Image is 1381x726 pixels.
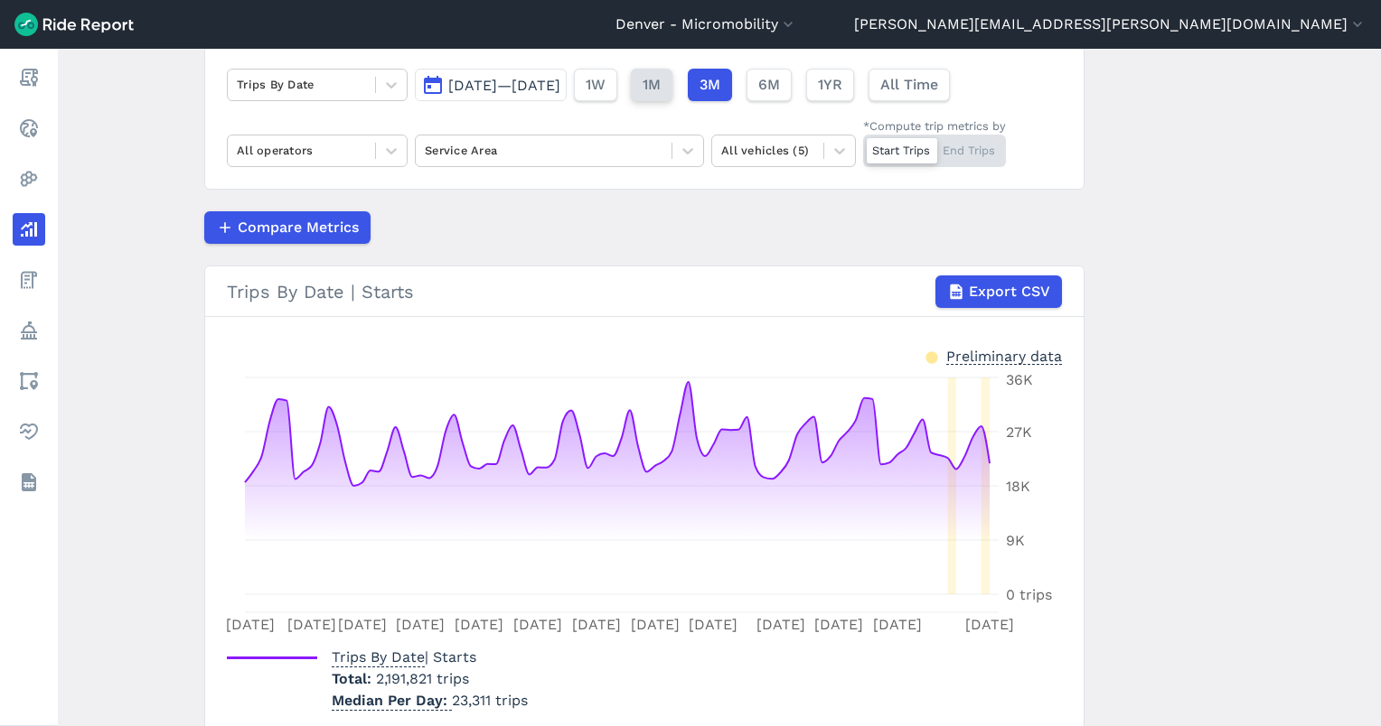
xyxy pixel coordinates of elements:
[332,686,452,711] span: Median Per Day
[873,616,922,633] tspan: [DATE]
[688,69,732,101] button: 3M
[204,211,371,244] button: Compare Metrics
[574,69,617,101] button: 1W
[227,275,1062,308] div: Trips By Date | Starts
[814,616,863,633] tspan: [DATE]
[615,14,797,35] button: Denver - Micromobility
[332,648,476,665] span: | Starts
[747,69,792,101] button: 6M
[13,112,45,144] a: Realtime
[396,616,445,633] tspan: [DATE]
[689,616,737,633] tspan: [DATE]
[376,670,469,687] span: 2,191,821 trips
[756,616,805,633] tspan: [DATE]
[869,69,950,101] button: All Time
[935,275,1062,308] button: Export CSV
[13,314,45,347] a: Policy
[1006,478,1030,495] tspan: 18K
[643,74,661,96] span: 1M
[863,117,1006,135] div: *Compute trip metrics by
[13,163,45,195] a: Heatmaps
[332,690,528,712] p: 23,311 trips
[586,74,606,96] span: 1W
[1006,586,1052,603] tspan: 0 trips
[13,415,45,448] a: Health
[455,616,503,633] tspan: [DATE]
[13,213,45,246] a: Analyze
[13,264,45,296] a: Fees
[13,61,45,94] a: Report
[700,74,720,96] span: 3M
[332,643,425,667] span: Trips By Date
[969,281,1050,302] span: Export CSV
[287,616,336,633] tspan: [DATE]
[448,77,560,94] span: [DATE]—[DATE]
[631,69,672,101] button: 1M
[13,466,45,498] a: Datasets
[854,14,1367,35] button: [PERSON_NAME][EMAIL_ADDRESS][PERSON_NAME][DOMAIN_NAME]
[758,74,780,96] span: 6M
[13,365,45,397] a: Areas
[818,74,842,96] span: 1YR
[1006,423,1032,441] tspan: 27K
[14,13,134,36] img: Ride Report
[513,616,562,633] tspan: [DATE]
[238,217,359,238] span: Compare Metrics
[965,616,1014,633] tspan: [DATE]
[806,69,854,101] button: 1YR
[226,616,275,633] tspan: [DATE]
[1006,371,1033,388] tspan: 36K
[415,69,567,101] button: [DATE]—[DATE]
[946,346,1062,365] div: Preliminary data
[338,616,387,633] tspan: [DATE]
[572,616,621,633] tspan: [DATE]
[880,74,938,96] span: All Time
[631,616,680,633] tspan: [DATE]
[1006,532,1025,549] tspan: 9K
[332,670,376,687] span: Total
